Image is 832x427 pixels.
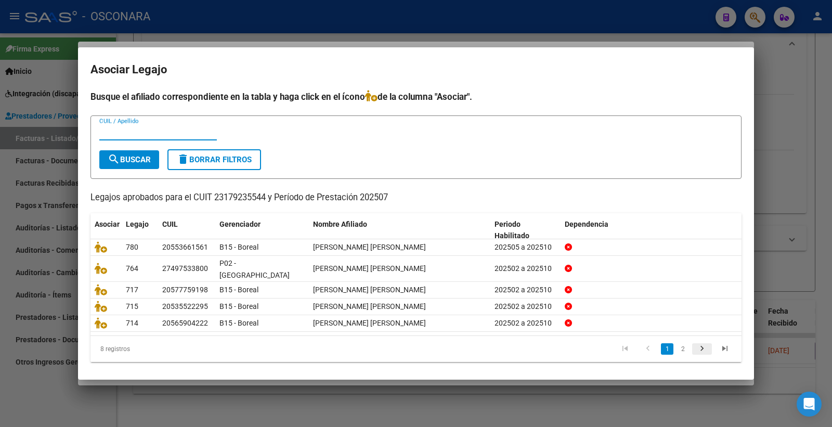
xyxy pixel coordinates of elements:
a: go to next page [692,343,712,355]
span: ARACENA ZARATE CIRO BENJAMIN [313,243,426,251]
datatable-header-cell: Legajo [122,213,158,248]
div: 202502 a 202510 [495,301,556,313]
span: 780 [126,243,138,251]
span: B15 - Boreal [219,243,258,251]
span: RODRIGUEZ LUDMILA MAILEN GUADALUPE [313,264,426,273]
h4: Busque el afiliado correspondiente en la tabla y haga click en el ícono de la columna "Asociar". [90,90,742,103]
div: 27497533800 [162,263,208,275]
datatable-header-cell: Asociar [90,213,122,248]
div: 202502 a 202510 [495,263,556,275]
span: 717 [126,286,138,294]
span: CUIL [162,220,178,228]
datatable-header-cell: Gerenciador [215,213,309,248]
a: 1 [661,343,673,355]
span: Asociar [95,220,120,228]
span: 764 [126,264,138,273]
span: B15 - Boreal [219,302,258,310]
a: 2 [677,343,689,355]
div: 20565904222 [162,317,208,329]
span: OROSCO AGUILERA GAEL FRANCISCO [313,319,426,327]
span: MARTINEZ BASTIAS JUAN CRUZ [313,302,426,310]
datatable-header-cell: CUIL [158,213,215,248]
li: page 1 [659,340,675,358]
div: 20535522295 [162,301,208,313]
a: go to last page [715,343,735,355]
span: Legajo [126,220,149,228]
span: Dependencia [565,220,608,228]
a: go to previous page [638,343,658,355]
span: B15 - Boreal [219,319,258,327]
div: 202505 a 202510 [495,241,556,253]
span: Nombre Afiliado [313,220,367,228]
span: Periodo Habilitado [495,220,529,240]
p: Legajos aprobados para el CUIT 23179235544 y Período de Prestación 202507 [90,191,742,204]
span: B15 - Boreal [219,286,258,294]
div: 202502 a 202510 [495,284,556,296]
datatable-header-cell: Periodo Habilitado [490,213,561,248]
mat-icon: delete [177,153,189,165]
div: 20553661561 [162,241,208,253]
h2: Asociar Legajo [90,60,742,80]
datatable-header-cell: Dependencia [561,213,742,248]
div: 202502 a 202510 [495,317,556,329]
span: Gerenciador [219,220,261,228]
span: P02 - [GEOGRAPHIC_DATA] [219,259,290,279]
span: 714 [126,319,138,327]
span: Borrar Filtros [177,155,252,164]
span: 715 [126,302,138,310]
datatable-header-cell: Nombre Afiliado [309,213,490,248]
div: Open Intercom Messenger [797,392,822,417]
a: go to first page [615,343,635,355]
button: Borrar Filtros [167,149,261,170]
button: Buscar [99,150,159,169]
span: Buscar [108,155,151,164]
mat-icon: search [108,153,120,165]
div: 8 registros [90,336,219,362]
div: 20577759198 [162,284,208,296]
span: CHAVERO IBAÑEZ SALVADOR IGNACIO [313,286,426,294]
li: page 2 [675,340,691,358]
